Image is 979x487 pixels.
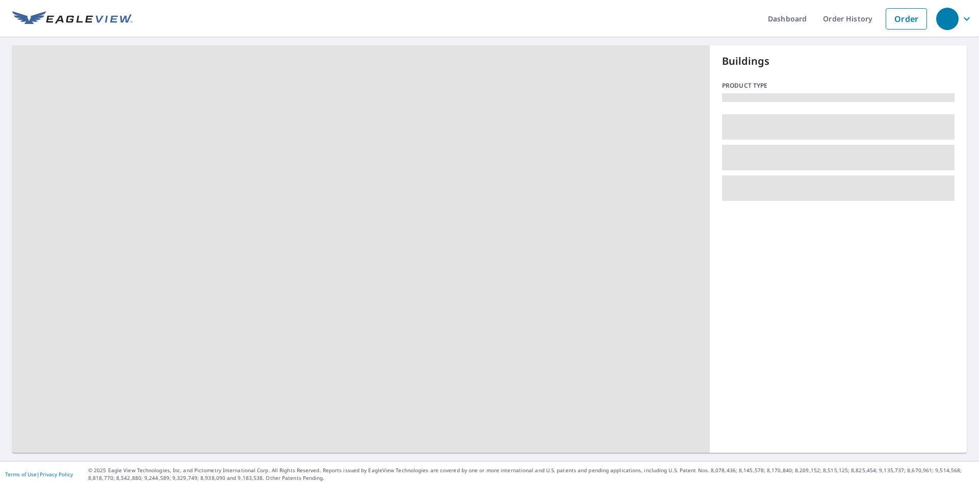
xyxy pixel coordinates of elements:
a: Terms of Use [5,471,37,478]
p: | [5,471,73,477]
a: Order [886,8,927,30]
img: EV Logo [12,11,133,27]
p: © 2025 Eagle View Technologies, Inc. and Pictometry International Corp. All Rights Reserved. Repo... [88,467,974,482]
p: Buildings [722,54,955,69]
p: Product type [722,81,955,90]
a: Privacy Policy [40,471,73,478]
